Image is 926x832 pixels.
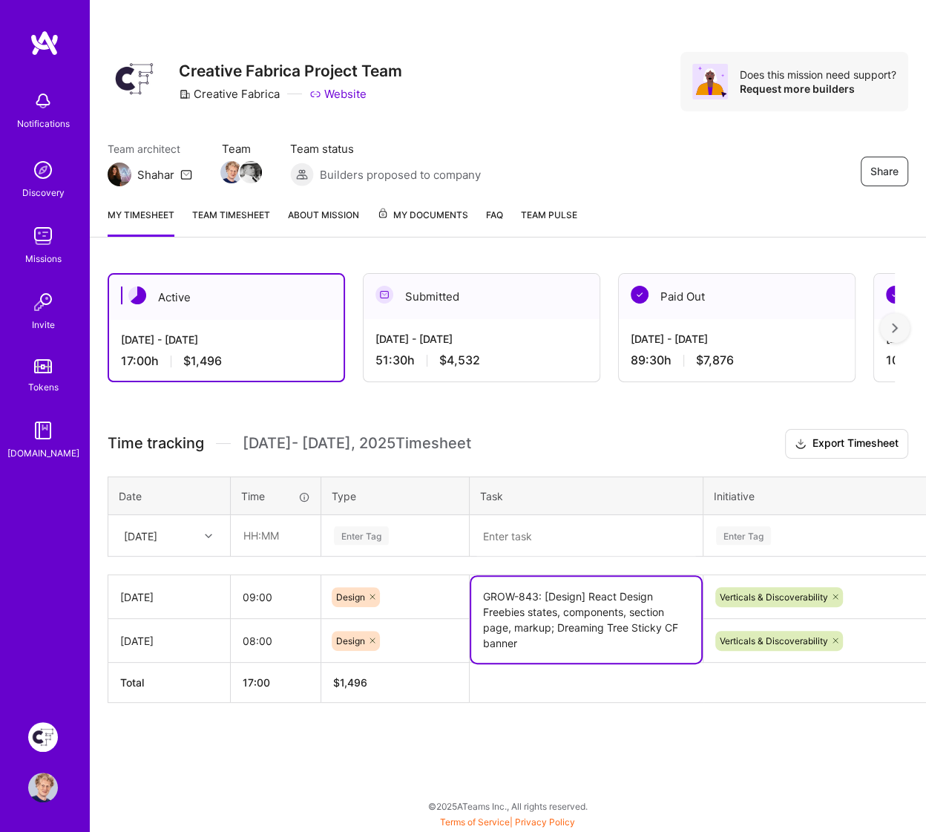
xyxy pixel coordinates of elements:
[720,635,828,646] span: Verticals & Discoverability
[22,185,65,200] div: Discovery
[619,274,855,319] div: Paid Out
[892,323,898,333] img: right
[440,816,575,828] span: |
[440,816,510,828] a: Terms of Service
[240,161,262,183] img: Team Member Avatar
[17,116,70,131] div: Notifications
[231,621,321,661] input: HH:MM
[231,663,321,703] th: 17:00
[321,476,470,515] th: Type
[121,353,332,369] div: 17:00 h
[30,30,59,56] img: logo
[28,379,59,395] div: Tokens
[28,86,58,116] img: bell
[120,633,218,649] div: [DATE]
[521,209,577,220] span: Team Pulse
[179,88,191,100] i: icon CompanyGray
[631,353,843,368] div: 89:30 h
[32,317,55,333] div: Invite
[631,286,648,304] img: Paid Out
[631,331,843,347] div: [DATE] - [DATE]
[124,528,157,543] div: [DATE]
[364,274,600,319] div: Submitted
[795,436,807,452] i: icon Download
[870,164,899,179] span: Share
[288,207,359,237] a: About Mission
[108,163,131,186] img: Team Architect
[515,816,575,828] a: Privacy Policy
[137,167,174,183] div: Shahar
[740,68,896,82] div: Does this mission need support?
[243,434,471,453] span: [DATE] - [DATE] , 2025 Timesheet
[716,524,771,547] div: Enter Tag
[205,532,212,540] i: icon Chevron
[108,52,161,105] img: Company Logo
[861,157,908,186] button: Share
[24,722,62,752] a: Creative Fabrica Project Team
[377,207,468,223] span: My Documents
[720,592,828,603] span: Verticals & Discoverability
[192,207,270,237] a: Team timesheet
[109,275,344,320] div: Active
[470,476,703,515] th: Task
[25,251,62,266] div: Missions
[34,359,52,373] img: tokens
[886,286,904,304] img: Paid Out
[375,353,588,368] div: 51:30 h
[108,141,192,157] span: Team architect
[471,577,701,663] textarea: GROW-843: [Design] React Design Freebies states, components, section page, markup; Dreaming Tree ...
[231,516,320,555] input: HH:MM
[231,577,321,617] input: HH:MM
[24,773,62,802] a: User Avatar
[375,286,393,304] img: Submitted
[108,434,204,453] span: Time tracking
[785,429,908,459] button: Export Timesheet
[336,635,365,646] span: Design
[179,86,280,102] div: Creative Fabrica
[183,353,222,369] span: $1,496
[28,155,58,185] img: discovery
[108,207,174,237] a: My timesheet
[320,167,481,183] span: Builders proposed to company
[241,160,260,185] a: Team Member Avatar
[241,488,310,504] div: Time
[89,787,926,825] div: © 2025 ATeams Inc., All rights reserved.
[28,287,58,317] img: Invite
[222,160,241,185] a: Team Member Avatar
[108,663,231,703] th: Total
[696,353,734,368] span: $7,876
[120,589,218,605] div: [DATE]
[486,207,503,237] a: FAQ
[7,445,79,461] div: [DOMAIN_NAME]
[334,524,389,547] div: Enter Tag
[108,476,231,515] th: Date
[290,163,314,186] img: Builders proposed to company
[121,332,332,347] div: [DATE] - [DATE]
[220,161,243,183] img: Team Member Avatar
[740,82,896,96] div: Request more builders
[28,722,58,752] img: Creative Fabrica Project Team
[375,331,588,347] div: [DATE] - [DATE]
[309,86,367,102] a: Website
[692,64,728,99] img: Avatar
[336,592,365,603] span: Design
[333,676,367,689] span: $ 1,496
[180,168,192,180] i: icon Mail
[128,286,146,304] img: Active
[222,141,260,157] span: Team
[377,207,468,237] a: My Documents
[290,141,481,157] span: Team status
[28,773,58,802] img: User Avatar
[28,416,58,445] img: guide book
[521,207,577,237] a: Team Pulse
[179,62,402,80] h3: Creative Fabrica Project Team
[439,353,480,368] span: $4,532
[28,221,58,251] img: teamwork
